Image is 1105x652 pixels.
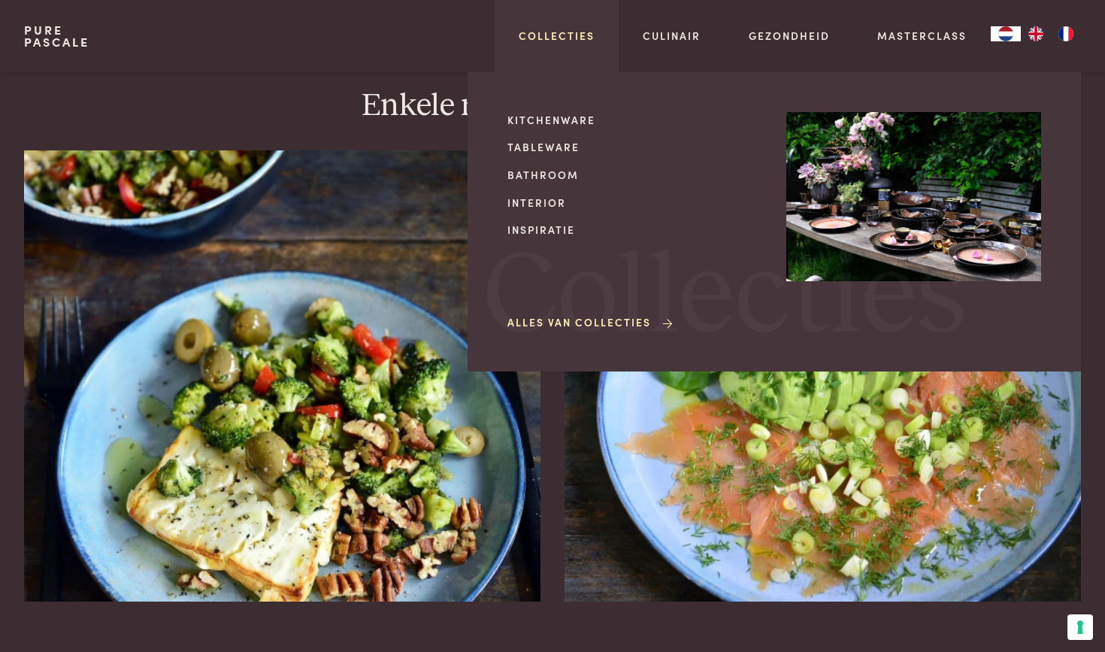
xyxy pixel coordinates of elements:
[507,112,762,128] a: Kitchenware
[749,28,830,44] a: Gezondheid
[24,24,89,48] a: PurePascale
[483,240,966,355] span: Collecties
[991,26,1021,41] a: NL
[1021,26,1081,41] ul: Language list
[786,112,1041,282] img: Collecties
[991,26,1081,41] aside: Language selected: Nederlands
[519,28,595,44] a: Collecties
[507,195,762,211] a: Interior
[507,222,762,238] a: Inspiratie
[24,150,540,602] img: Warme feta met gebakken groenten en pecannoten (keto)
[507,314,675,330] a: Alles van Collecties
[24,86,1081,126] h2: Enkele recepten uit dit boek
[1067,614,1093,640] button: Uw voorkeuren voor toestemming voor trackingtechnologieën
[507,167,762,183] a: Bathroom
[507,139,762,155] a: Tableware
[1021,26,1051,41] a: EN
[1051,26,1081,41] a: FR
[643,28,701,44] a: Culinair
[991,26,1021,41] div: Language
[877,28,967,44] a: Masterclass
[565,150,1081,602] img: Gerookte zalm met avocado en postelein (keto)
